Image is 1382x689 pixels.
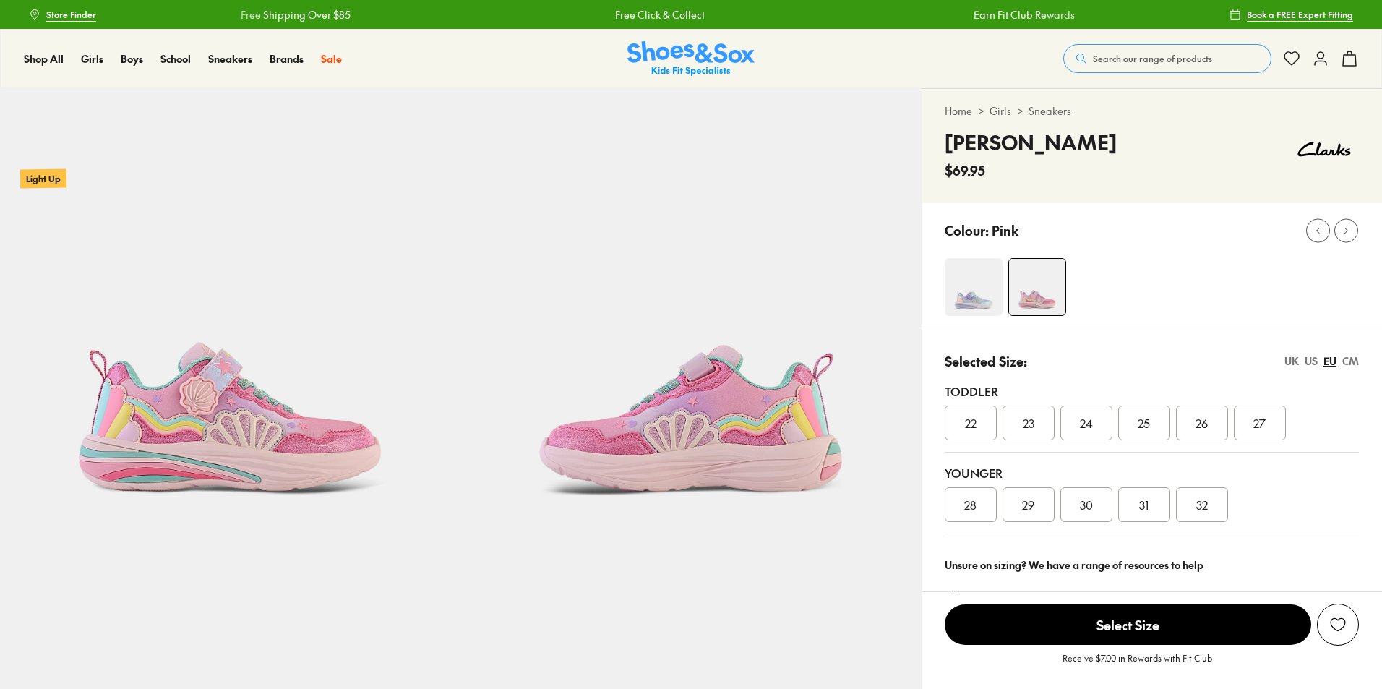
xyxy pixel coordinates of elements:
[1080,496,1093,513] span: 30
[1023,414,1034,432] span: 23
[627,41,755,77] img: SNS_Logo_Responsive.svg
[965,414,977,432] span: 22
[121,51,143,67] a: Boys
[24,51,64,67] a: Shop All
[1093,52,1212,65] span: Search our range of products
[1009,259,1065,315] img: Ari Pink
[945,161,985,180] span: $69.95
[964,496,977,513] span: 28
[945,464,1359,482] div: Younger
[1284,354,1299,369] div: UK
[1317,604,1359,646] button: Add to Wishlist
[1063,651,1212,677] p: Receive $7.00 in Rewards with Fit Club
[1229,1,1353,27] a: Book a FREE Expert Fitting
[1196,414,1208,432] span: 26
[1342,354,1359,369] div: CM
[160,51,191,67] a: School
[990,103,1011,119] a: Girls
[1196,496,1208,513] span: 32
[945,103,1359,119] div: > >
[1080,414,1093,432] span: 24
[81,51,103,67] a: Girls
[945,103,972,119] a: Home
[460,88,921,549] img: Ari Pink
[20,168,66,188] p: Light Up
[270,51,304,67] a: Brands
[208,51,252,67] a: Sneakers
[1138,414,1150,432] span: 25
[1029,103,1071,119] a: Sneakers
[945,382,1359,400] div: Toddler
[945,351,1027,371] p: Selected Size:
[1305,354,1318,369] div: US
[1253,414,1266,432] span: 27
[321,51,342,67] a: Sale
[1323,354,1336,369] div: EU
[965,590,1052,606] a: Size guide & tips
[591,7,681,22] a: Free Click & Collect
[992,221,1018,240] p: Pink
[627,41,755,77] a: Shoes & Sox
[945,258,1003,316] img: Ari Blue
[1289,127,1359,171] img: Vendor logo
[217,7,327,22] a: Free Shipping Over $85
[1063,44,1271,73] button: Search our range of products
[29,1,96,27] a: Store Finder
[945,221,989,240] p: Colour:
[1022,496,1034,513] span: 29
[945,557,1359,573] div: Unsure on sizing? We have a range of resources to help
[945,604,1311,646] button: Select Size
[1139,496,1149,513] span: 31
[945,127,1117,158] h4: [PERSON_NAME]
[950,7,1051,22] a: Earn Fit Club Rewards
[46,8,96,21] span: Store Finder
[1247,8,1353,21] span: Book a FREE Expert Fitting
